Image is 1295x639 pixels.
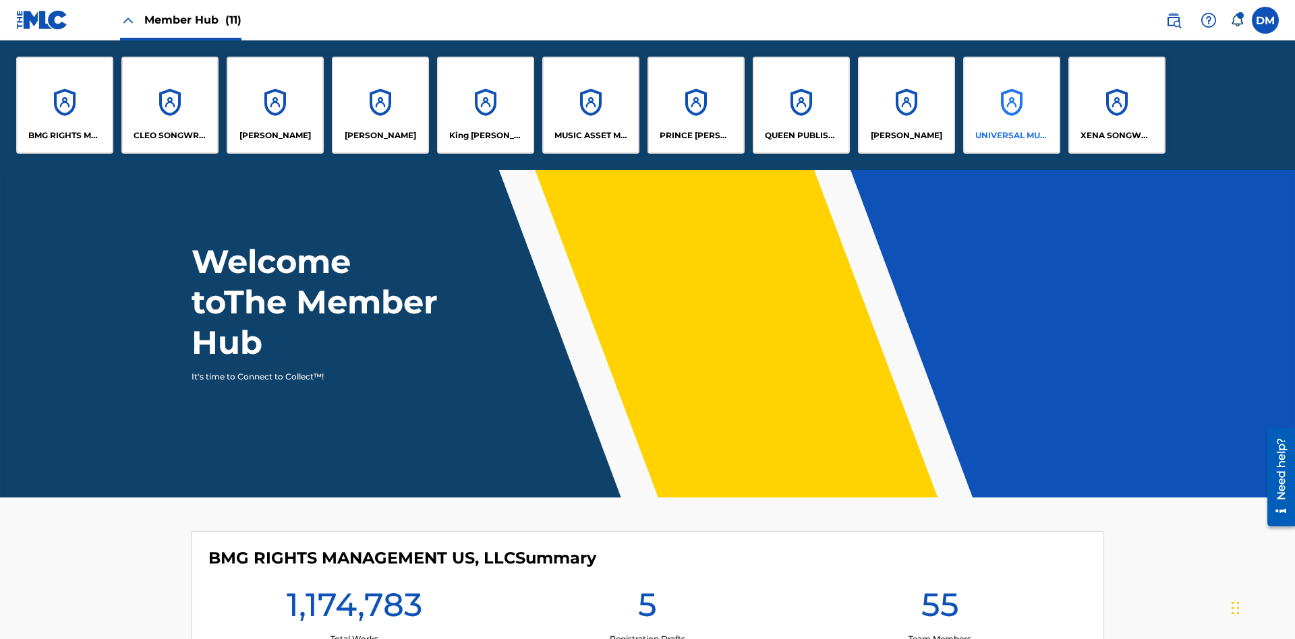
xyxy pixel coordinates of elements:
span: (11) [225,13,241,26]
a: Accounts[PERSON_NAME] [332,57,429,154]
img: MLC Logo [16,10,68,30]
iframe: Resource Center [1257,423,1295,533]
div: Help [1195,7,1222,34]
a: AccountsXENA SONGWRITER [1068,57,1165,154]
img: help [1201,12,1217,28]
a: Accounts[PERSON_NAME] [858,57,955,154]
p: It's time to Connect to Collect™! [192,371,426,383]
h1: 55 [921,584,959,633]
h1: 1,174,783 [287,584,422,633]
a: AccountsQUEEN PUBLISHA [753,57,850,154]
h1: 5 [638,584,657,633]
a: AccountsKing [PERSON_NAME] [437,57,534,154]
p: XENA SONGWRITER [1081,129,1154,142]
a: AccountsPRINCE [PERSON_NAME] [647,57,745,154]
img: search [1165,12,1182,28]
a: Accounts[PERSON_NAME] [227,57,324,154]
img: Close [120,12,136,28]
p: EYAMA MCSINGER [345,129,416,142]
h4: BMG RIGHTS MANAGEMENT US, LLC [208,548,596,568]
p: UNIVERSAL MUSIC PUB GROUP [975,129,1049,142]
a: AccountsCLEO SONGWRITER [121,57,219,154]
a: AccountsBMG RIGHTS MANAGEMENT US, LLC [16,57,113,154]
a: AccountsMUSIC ASSET MANAGEMENT (MAM) [542,57,639,154]
p: MUSIC ASSET MANAGEMENT (MAM) [554,129,628,142]
p: QUEEN PUBLISHA [765,129,838,142]
p: King McTesterson [449,129,523,142]
a: AccountsUNIVERSAL MUSIC PUB GROUP [963,57,1060,154]
div: User Menu [1252,7,1279,34]
p: BMG RIGHTS MANAGEMENT US, LLC [28,129,102,142]
iframe: Chat Widget [1228,574,1295,639]
p: RONALD MCTESTERSON [871,129,942,142]
div: Drag [1232,588,1240,628]
p: CLEO SONGWRITER [134,129,207,142]
p: ELVIS COSTELLO [239,129,311,142]
span: Member Hub [144,12,241,28]
h1: Welcome to The Member Hub [192,241,444,363]
div: Notifications [1230,13,1244,27]
a: Public Search [1160,7,1187,34]
p: PRINCE MCTESTERSON [660,129,733,142]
